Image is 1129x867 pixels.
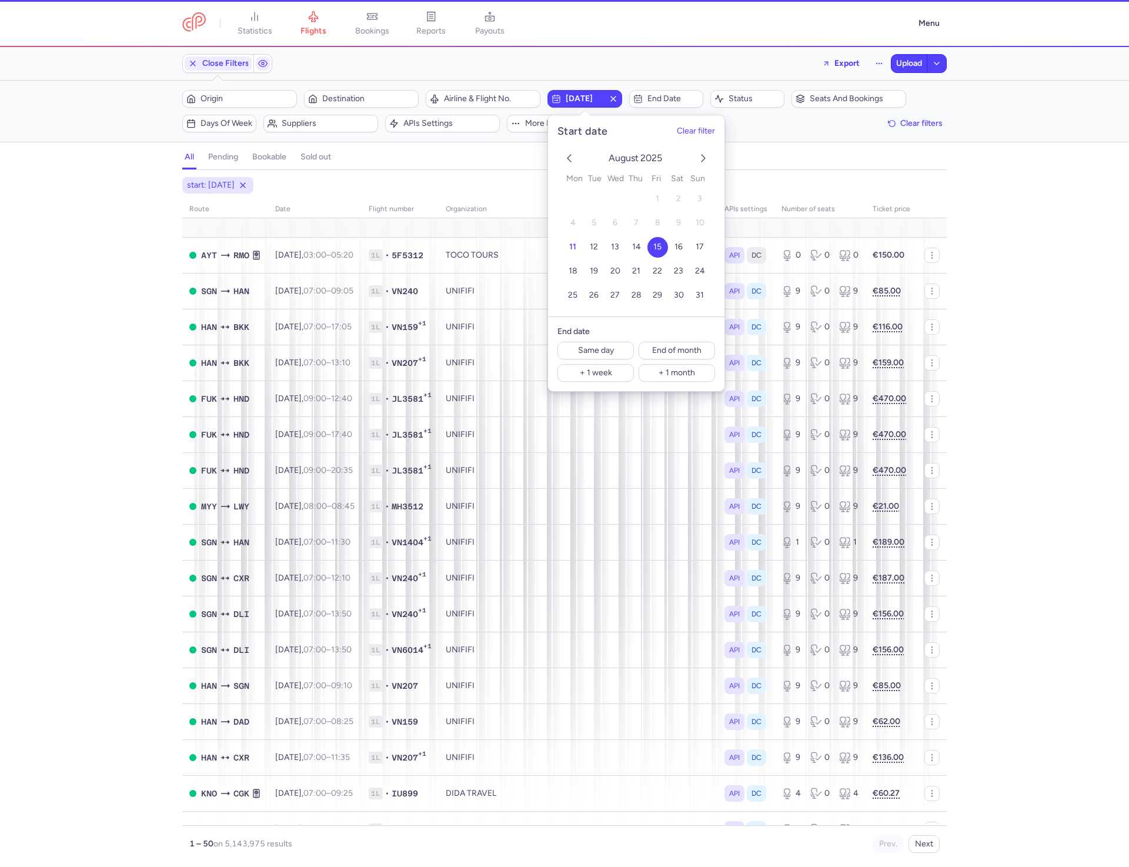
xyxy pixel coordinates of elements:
div: 0 [810,536,830,548]
strong: €470.00 [873,465,906,475]
td: UNIFIFI [439,524,717,560]
span: Haneda Airport, Tokyo, Japan [233,392,249,405]
span: Suvarnabhumi Airport, Bangkok, Thailand [233,356,249,369]
span: 1L [369,393,383,405]
th: date [268,201,362,218]
time: 07:00 [303,358,326,368]
span: API [729,393,740,405]
div: 0 [810,393,830,405]
span: Fukuoka, Fukuoka, Japan [201,392,217,405]
button: 16 [669,237,689,258]
time: 07:00 [303,537,326,547]
button: 19 [584,261,604,282]
span: – [303,250,353,260]
div: 9 [839,321,859,333]
button: 27 [605,285,626,306]
span: API [729,357,740,369]
span: • [385,285,389,297]
button: 2 [669,189,689,209]
span: API [729,249,740,261]
button: End of month [639,342,715,359]
span: Suppliers [282,119,374,128]
span: Destination [322,94,415,104]
button: Menu [911,12,947,35]
span: – [303,286,353,296]
button: 10 [690,213,710,234]
time: 11:30 [331,537,350,547]
span: 2025 [640,152,664,164]
span: Noibai International, Hanoi, Viet Nam [201,321,217,334]
span: VN207 [392,357,418,369]
h6: End date [557,326,715,337]
span: [DATE], [275,429,352,439]
div: 0 [810,572,830,584]
span: 1L [369,572,383,584]
span: Status [729,94,780,104]
div: 9 [839,285,859,297]
button: Next [908,835,940,853]
strong: €85.00 [873,286,901,296]
time: 03:00 [303,250,326,260]
time: 17:05 [331,322,352,332]
span: Clear filters [900,119,943,128]
span: Noibai International, Hanoi, Viet Nam [201,356,217,369]
strong: €189.00 [873,537,904,547]
span: 21 [632,266,640,276]
span: • [385,536,389,548]
div: 0 [781,249,801,261]
span: API [729,429,740,441]
span: – [303,429,352,439]
strong: €470.00 [873,394,906,404]
span: Export [834,59,860,68]
time: 09:05 [331,286,353,296]
span: Tan Son Nhat International, Ho Chi Minh City, Viet Nam [201,572,217,585]
span: Fukuoka, Fukuoka, Japan [201,428,217,441]
button: next month [696,151,710,168]
span: – [303,501,355,511]
button: Destination [304,90,419,108]
span: 1L [369,321,383,333]
span: APIs settings [403,119,496,128]
button: previous month [562,151,576,168]
th: organization [439,201,717,218]
div: 9 [781,572,801,584]
span: flights [300,26,326,36]
button: APIs settings [385,115,500,132]
span: 1L [369,429,383,441]
th: Flight number [362,201,439,218]
span: statistics [238,26,272,36]
span: Chișinău International Airport, Chişinău, Moldova, Republic of [233,249,249,262]
span: 30 [674,291,684,301]
span: [DATE], [275,573,350,583]
span: [DATE], [275,465,353,475]
span: API [729,572,740,584]
span: Noibai International, Hanoi, Viet Nam [233,285,249,298]
button: Upload [891,55,927,72]
span: [DATE], [275,322,352,332]
span: 5 [592,218,596,228]
div: 0 [810,321,830,333]
span: Lawas, Lawas, Malaysia [233,500,249,513]
span: VN1404 [392,536,423,548]
time: 09:00 [303,465,326,475]
div: 9 [781,357,801,369]
span: DC [751,357,761,369]
button: 30 [669,285,689,306]
span: • [385,572,389,584]
time: 17:40 [331,429,352,439]
span: • [385,465,389,476]
strong: €159.00 [873,358,904,368]
span: payouts [475,26,505,36]
span: API [729,536,740,548]
span: JL3581 [392,429,423,441]
span: 1L [369,285,383,297]
span: [DATE], [275,394,352,404]
button: 8 [647,213,668,234]
button: 31 [690,285,710,306]
span: 20 [610,266,620,276]
span: MH3512 [392,501,423,512]
span: – [303,322,352,332]
span: +1 [423,535,432,546]
button: 6 [605,213,626,234]
span: [DATE], [275,501,355,511]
